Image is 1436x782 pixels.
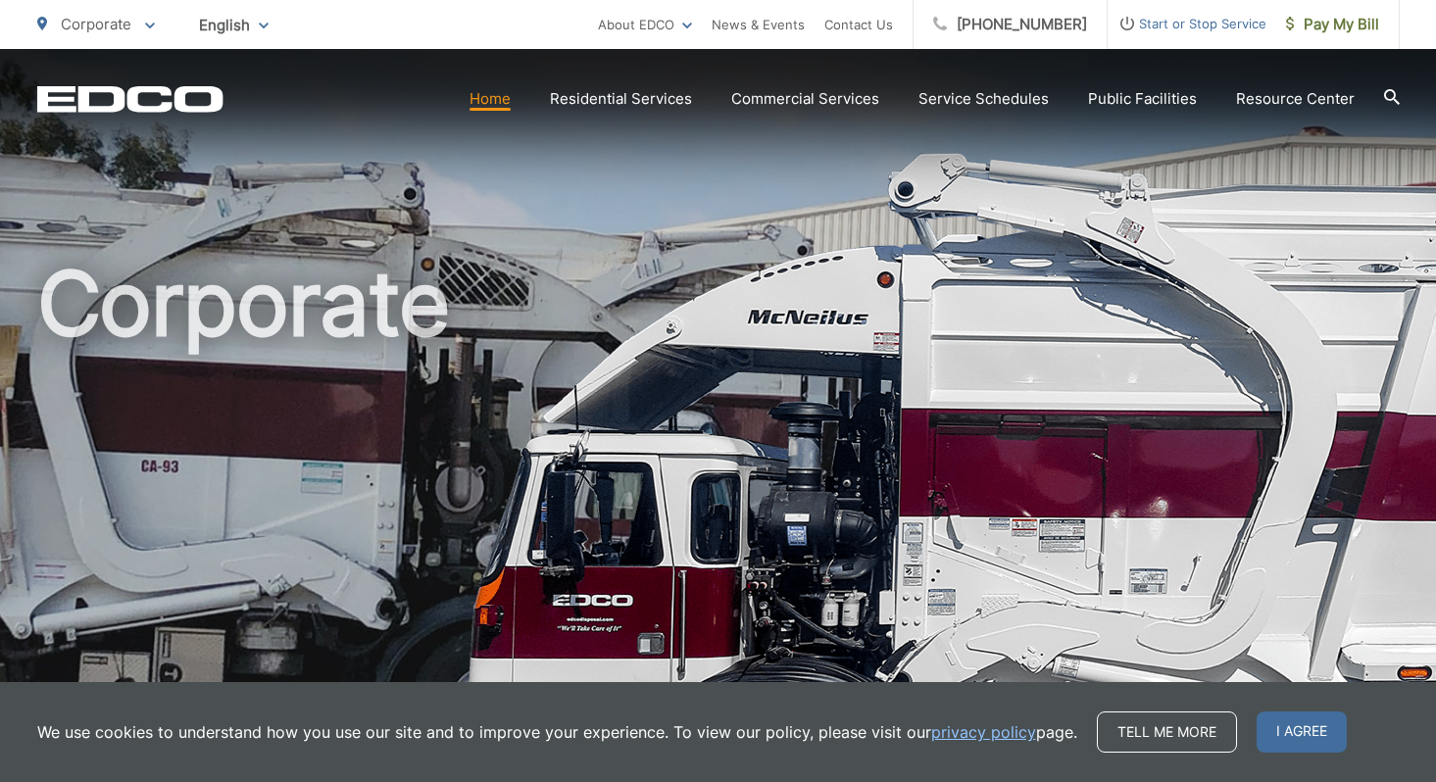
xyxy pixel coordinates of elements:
a: Public Facilities [1088,87,1197,111]
a: privacy policy [931,720,1036,744]
span: English [184,8,283,42]
span: Corporate [61,15,131,33]
a: Tell me more [1097,711,1237,753]
a: Home [470,87,511,111]
a: Contact Us [824,13,893,36]
a: EDCD logo. Return to the homepage. [37,85,223,113]
span: I agree [1257,711,1347,753]
a: Commercial Services [731,87,879,111]
a: News & Events [712,13,805,36]
a: Residential Services [550,87,692,111]
span: Pay My Bill [1286,13,1379,36]
a: Resource Center [1236,87,1355,111]
p: We use cookies to understand how you use our site and to improve your experience. To view our pol... [37,720,1077,744]
a: Service Schedules [918,87,1049,111]
a: About EDCO [598,13,692,36]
